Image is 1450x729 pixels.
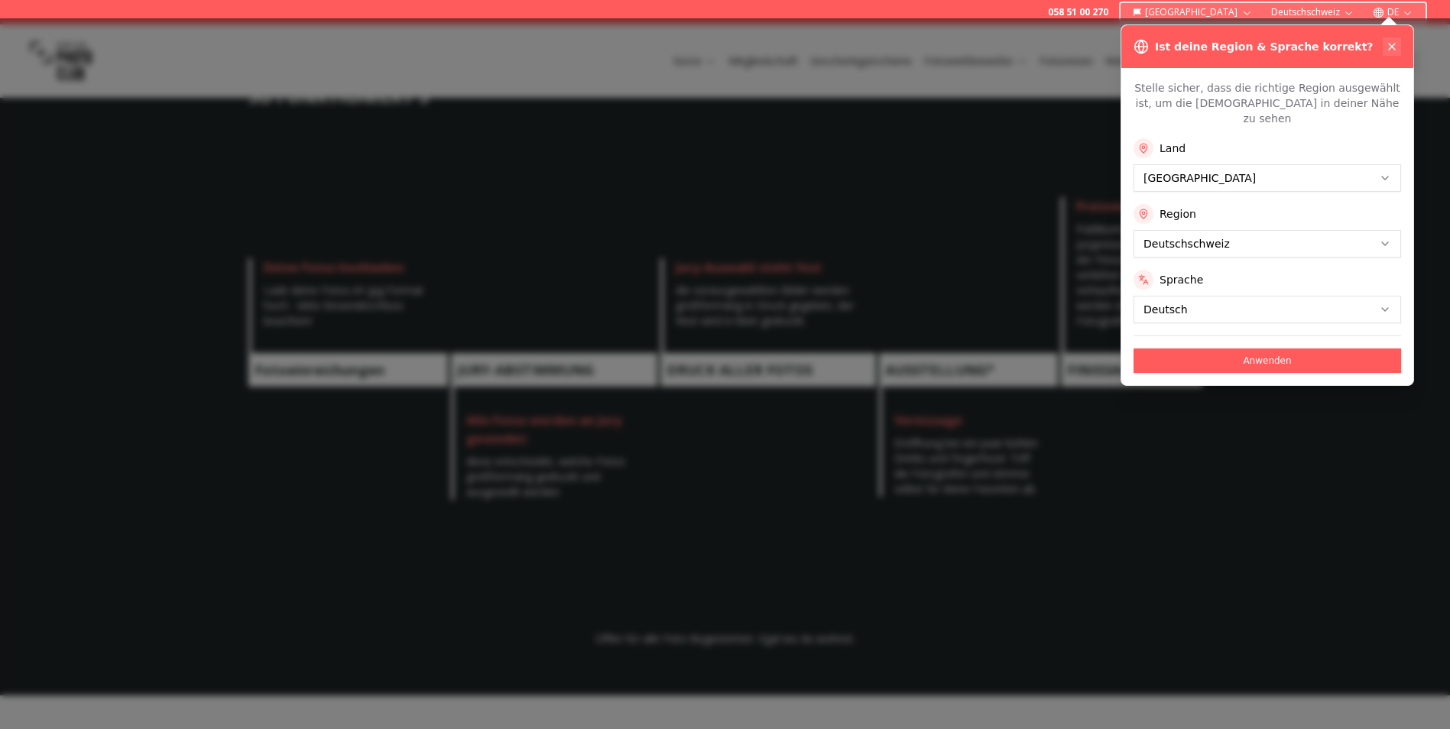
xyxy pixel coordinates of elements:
label: Region [1160,206,1196,222]
label: Sprache [1160,272,1203,287]
p: Stelle sicher, dass die richtige Region ausgewählt ist, um die [DEMOGRAPHIC_DATA] in deiner Nähe ... [1134,80,1401,126]
button: DE [1367,3,1419,21]
h3: Ist deine Region & Sprache korrekt? [1155,39,1373,54]
a: 058 51 00 270 [1048,6,1108,18]
button: Anwenden [1134,348,1401,373]
button: Deutschschweiz [1265,3,1361,21]
label: Land [1160,141,1186,156]
button: [GEOGRAPHIC_DATA] [1127,3,1259,21]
